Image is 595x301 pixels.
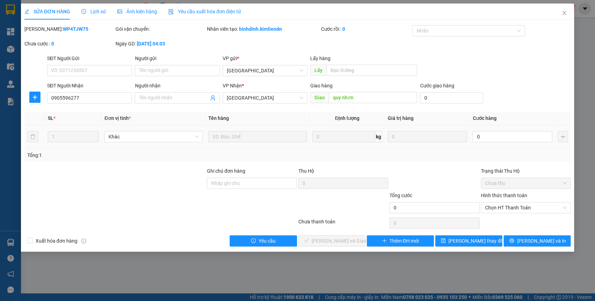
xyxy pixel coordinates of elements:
input: 0 [388,131,467,142]
button: delete [27,131,38,142]
b: 0 [51,41,54,46]
span: Thu Hộ [298,168,314,174]
span: Lịch sử [81,9,106,14]
div: Cước rồi : [321,25,411,33]
div: SĐT Người Nhận [47,82,132,89]
button: exclamation-circleYêu cầu [230,235,297,246]
span: picture [117,9,122,14]
span: plus [30,94,40,100]
button: check[PERSON_NAME] và Giao hàng [298,235,365,246]
span: Giao hàng [310,83,333,88]
b: [DATE] 04:03 [137,41,165,46]
div: VP gửi [223,55,307,62]
span: kg [375,131,382,142]
input: Dọc đường [326,65,417,76]
input: Cước giao hàng [420,92,483,103]
span: edit [24,9,29,14]
div: SĐT Người Gửi [47,55,132,62]
button: plus [558,131,568,142]
button: save[PERSON_NAME] thay đổi [435,235,502,246]
b: 0 [342,26,345,32]
span: Chọn HT Thanh Toán [485,202,567,213]
div: Trạng thái Thu Hộ [481,167,571,175]
span: Thêm ĐH mới [389,237,419,245]
input: Ghi chú đơn hàng [207,178,297,189]
div: Người nhận [135,82,220,89]
b: binhdinh.kimliendn [239,26,282,32]
span: Đà Nẵng [227,65,303,76]
div: Chưa cước : [24,40,114,48]
input: Dọc đường [329,92,417,103]
span: SỬA ĐƠN HÀNG [24,9,70,14]
label: Cước giao hàng [420,83,454,88]
span: info-circle [81,238,86,243]
span: Cước hàng [473,115,496,121]
span: Đơn vị tính [104,115,131,121]
span: save [441,238,446,244]
div: Tổng: 1 [27,151,230,159]
span: Chưa thu [485,178,567,188]
span: user-add [210,95,216,101]
span: Yêu cầu [259,237,276,245]
span: Giao [310,92,329,103]
span: plus [382,238,387,244]
span: Lấy hàng [310,56,330,61]
label: Hình thức thanh toán [481,193,527,198]
span: clock-circle [81,9,86,14]
div: Ngày GD: [116,40,206,48]
span: Tổng cước [389,193,412,198]
span: Khác [109,131,199,142]
label: Ghi chú đơn hàng [207,168,245,174]
span: [PERSON_NAME] và In [517,237,566,245]
input: VD: Bàn, Ghế [208,131,307,142]
span: Xuất hóa đơn hàng [33,237,80,245]
b: WP4TJW75 [63,26,88,32]
span: Giá trị hàng [388,115,414,121]
button: printer[PERSON_NAME] và In [504,235,571,246]
div: Chưa thanh toán [297,218,389,230]
span: printer [509,238,514,244]
span: exclamation-circle [251,238,256,244]
span: Tên hàng [208,115,229,121]
span: Yêu cầu xuất hóa đơn điện tử [168,9,241,14]
span: close [561,10,567,16]
button: plus [29,92,40,103]
span: SL [48,115,53,121]
span: Lấy [310,65,326,76]
span: Định lượng [335,115,359,121]
div: [PERSON_NAME]: [24,25,114,33]
span: [PERSON_NAME] thay đổi [448,237,504,245]
span: Ảnh kiện hàng [117,9,157,14]
div: Người gửi [135,55,220,62]
img: icon [168,9,174,15]
span: VP Nhận [223,83,242,88]
button: plusThêm ĐH mới [367,235,434,246]
div: Gói vận chuyển: [116,25,206,33]
span: Bình Định [227,93,303,103]
div: Nhân viên tạo: [207,25,320,33]
button: Close [555,3,574,23]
